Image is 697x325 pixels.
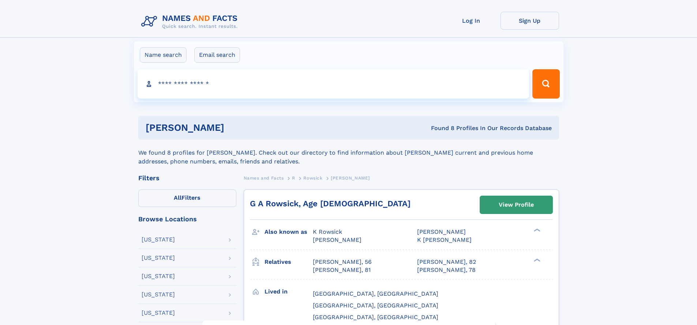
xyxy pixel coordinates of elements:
[142,310,175,316] div: [US_STATE]
[140,47,187,63] label: Name search
[244,173,284,182] a: Names and Facts
[532,228,541,233] div: ❯
[142,273,175,279] div: [US_STATE]
[292,176,295,181] span: R
[292,173,295,182] a: R
[532,69,559,99] button: Search Button
[174,194,181,201] span: All
[313,228,342,235] span: K Rowsick
[265,226,313,238] h3: Also known as
[303,176,322,181] span: Rowsick
[313,258,372,266] a: [PERSON_NAME], 56
[142,237,175,243] div: [US_STATE]
[532,258,541,262] div: ❯
[194,47,240,63] label: Email search
[313,290,438,297] span: [GEOGRAPHIC_DATA], [GEOGRAPHIC_DATA]
[501,12,559,30] a: Sign Up
[138,175,236,181] div: Filters
[442,12,501,30] a: Log In
[142,255,175,261] div: [US_STATE]
[417,228,466,235] span: [PERSON_NAME]
[417,266,476,274] a: [PERSON_NAME], 78
[417,258,476,266] a: [PERSON_NAME], 82
[327,124,552,132] div: Found 8 Profiles In Our Records Database
[138,12,244,32] img: Logo Names and Facts
[265,285,313,298] h3: Lived in
[480,196,552,214] a: View Profile
[138,140,559,166] div: We found 8 profiles for [PERSON_NAME]. Check out our directory to find information about [PERSON_...
[138,189,236,207] label: Filters
[313,236,361,243] span: [PERSON_NAME]
[313,302,438,309] span: [GEOGRAPHIC_DATA], [GEOGRAPHIC_DATA]
[142,292,175,298] div: [US_STATE]
[303,173,322,182] a: Rowsick
[138,216,236,222] div: Browse Locations
[417,236,472,243] span: K [PERSON_NAME]
[250,199,411,208] a: G A Rowsick, Age [DEMOGRAPHIC_DATA]
[313,314,438,321] span: [GEOGRAPHIC_DATA], [GEOGRAPHIC_DATA]
[313,266,371,274] a: [PERSON_NAME], 81
[265,256,313,268] h3: Relatives
[331,176,370,181] span: [PERSON_NAME]
[138,69,529,99] input: search input
[499,196,534,213] div: View Profile
[146,123,328,132] h1: [PERSON_NAME]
